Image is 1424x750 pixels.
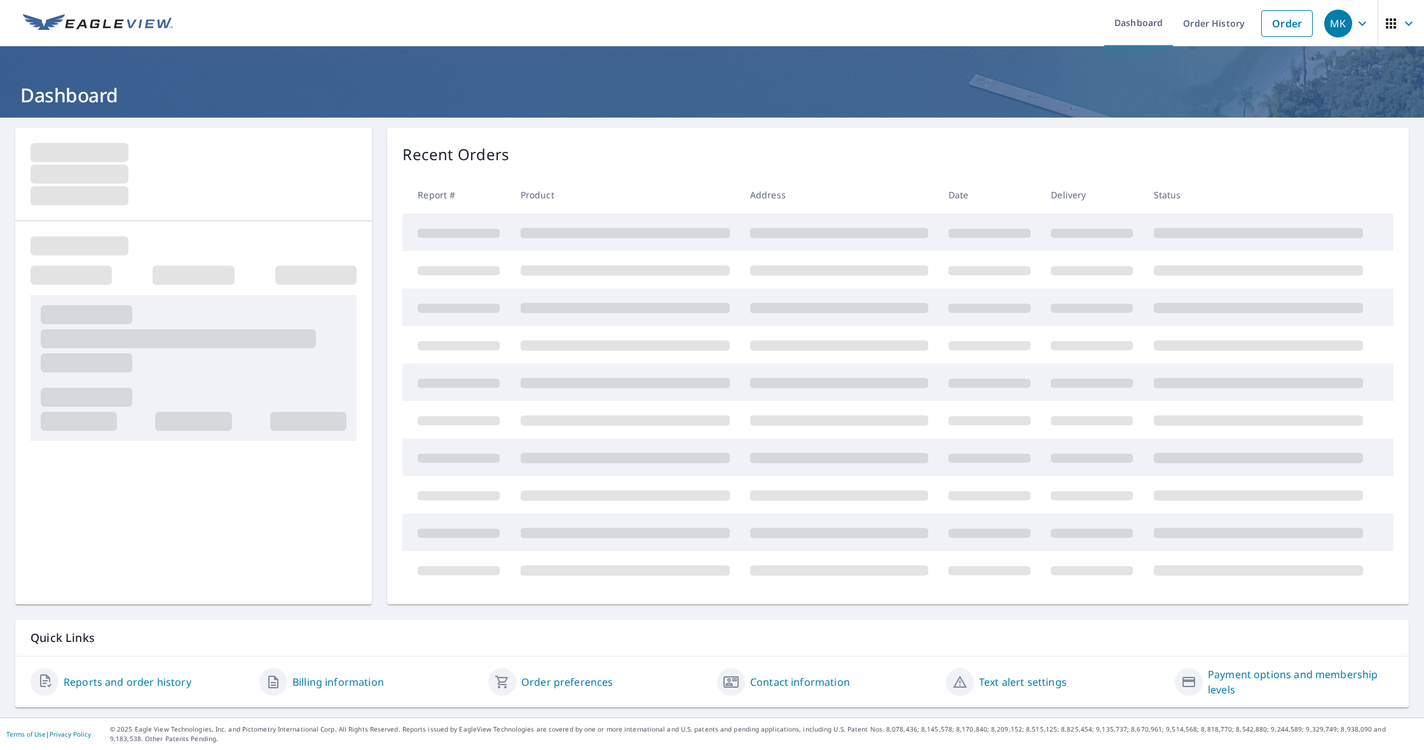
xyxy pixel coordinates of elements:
a: Order preferences [521,674,613,690]
a: Text alert settings [979,674,1067,690]
th: Status [1144,176,1373,214]
a: Contact information [750,674,850,690]
div: MK [1324,10,1352,37]
th: Report # [402,176,510,214]
th: Delivery [1041,176,1143,214]
a: Terms of Use [6,730,46,739]
th: Product [510,176,740,214]
img: EV Logo [23,14,173,33]
h1: Dashboard [15,82,1409,108]
p: © 2025 Eagle View Technologies, Inc. and Pictometry International Corp. All Rights Reserved. Repo... [110,725,1418,744]
th: Address [740,176,938,214]
a: Order [1261,10,1313,37]
p: Quick Links [31,630,1393,646]
a: Payment options and membership levels [1208,667,1393,697]
p: Recent Orders [402,143,509,166]
th: Date [938,176,1041,214]
a: Privacy Policy [50,730,91,739]
a: Billing information [292,674,384,690]
p: | [6,730,91,738]
a: Reports and order history [64,674,191,690]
